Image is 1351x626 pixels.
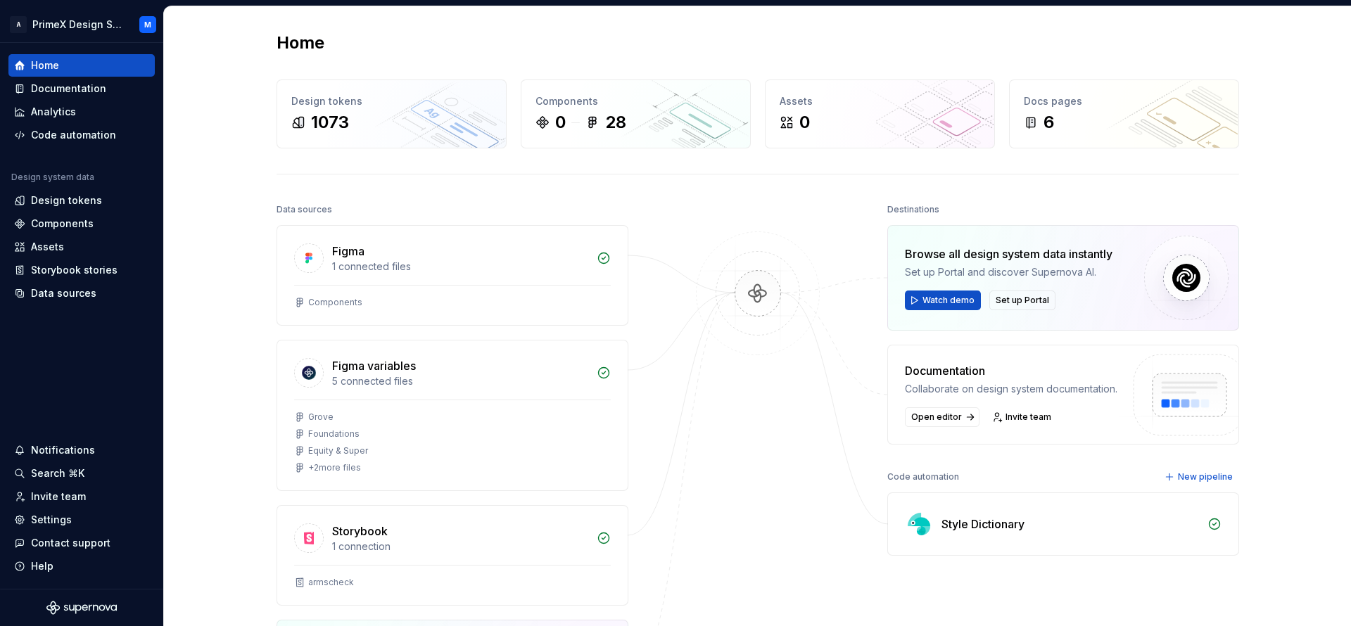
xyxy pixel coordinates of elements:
[8,555,155,577] button: Help
[555,111,566,134] div: 0
[8,124,155,146] a: Code automation
[332,243,364,260] div: Figma
[535,94,736,108] div: Components
[277,79,507,148] a: Design tokens1073
[11,172,94,183] div: Design system data
[8,54,155,77] a: Home
[8,101,155,123] a: Analytics
[277,200,332,219] div: Data sources
[332,260,588,274] div: 1 connected files
[31,193,102,207] div: Design tokens
[332,357,416,374] div: Figma variables
[887,467,959,487] div: Code automation
[8,282,155,305] a: Data sources
[1006,411,1051,423] span: Invite team
[905,382,1117,396] div: Collaborate on design system documentation.
[31,466,84,480] div: Search ⌘K
[905,265,1112,279] div: Set up Portal and discover Supernova AI.
[277,340,628,491] a: Figma variables5 connected filesGroveFoundationsEquity & Super+2more files
[332,523,388,539] div: Storybook
[277,225,628,326] a: Figma1 connected filesComponents
[308,577,354,588] div: armscheck
[308,428,360,440] div: Foundations
[31,58,59,72] div: Home
[922,295,975,306] span: Watch demo
[521,79,751,148] a: Components028
[46,601,117,615] svg: Supernova Logo
[905,362,1117,379] div: Documentation
[941,516,1025,532] div: Style Dictionary
[887,200,939,219] div: Destinations
[1024,94,1224,108] div: Docs pages
[291,94,492,108] div: Design tokens
[905,407,979,427] a: Open editor
[8,439,155,461] button: Notifications
[144,19,151,30] div: M
[1009,79,1239,148] a: Docs pages6
[996,295,1049,306] span: Set up Portal
[31,443,95,457] div: Notifications
[31,490,86,504] div: Invite team
[31,286,96,300] div: Data sources
[8,485,155,508] a: Invite team
[1044,111,1054,134] div: 6
[989,290,1055,310] button: Set up Portal
[31,240,64,254] div: Assets
[905,245,1112,262] div: Browse all design system data instantly
[8,77,155,100] a: Documentation
[31,513,72,527] div: Settings
[605,111,626,134] div: 28
[32,18,122,32] div: PrimeX Design System
[8,259,155,281] a: Storybook stories
[911,411,962,423] span: Open editor
[8,532,155,554] button: Contact support
[1160,467,1239,487] button: New pipeline
[308,445,368,456] div: Equity & Super
[308,411,334,423] div: Grove
[308,462,361,473] div: + 2 more files
[780,94,980,108] div: Assets
[799,111,810,134] div: 0
[31,82,106,96] div: Documentation
[311,111,349,134] div: 1073
[1178,471,1233,483] span: New pipeline
[31,536,110,550] div: Contact support
[8,236,155,258] a: Assets
[308,297,362,308] div: Components
[8,212,155,235] a: Components
[3,9,160,39] button: APrimeX Design SystemM
[31,263,118,277] div: Storybook stories
[905,290,981,310] button: Watch demo
[10,16,27,33] div: A
[332,374,588,388] div: 5 connected files
[31,128,116,142] div: Code automation
[8,462,155,485] button: Search ⌘K
[765,79,995,148] a: Assets0
[332,539,588,554] div: 1 connection
[31,105,76,119] div: Analytics
[8,189,155,212] a: Design tokens
[988,407,1058,427] a: Invite team
[31,559,53,573] div: Help
[277,505,628,606] a: Storybook1 connectionarmscheck
[277,32,324,54] h2: Home
[31,217,94,231] div: Components
[8,509,155,531] a: Settings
